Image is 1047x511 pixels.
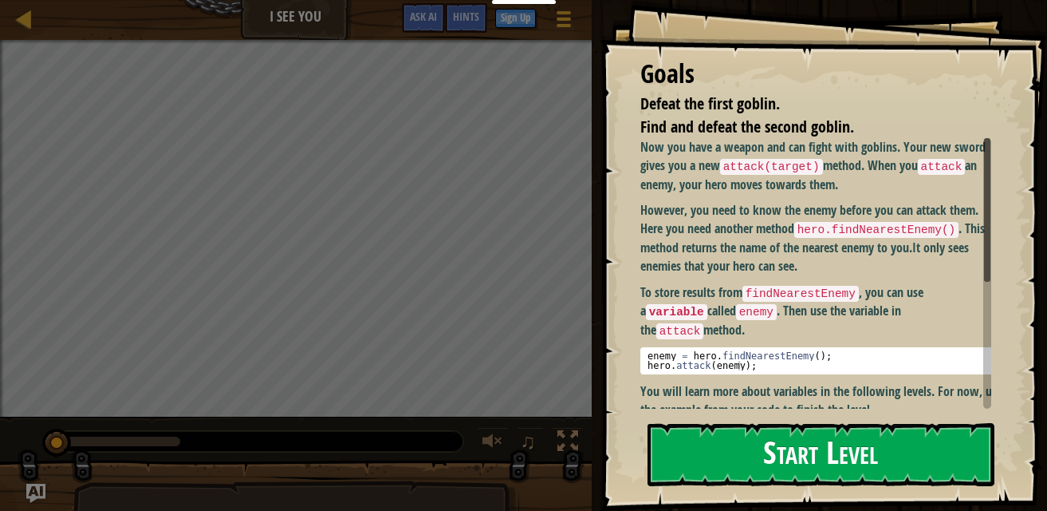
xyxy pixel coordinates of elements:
[640,201,1003,275] p: However, you need to know the enemy before you can attack them. Here you need another method . Th...
[640,283,1003,340] p: To store results from , you can use a called . Then use the variable in the method.
[26,484,45,503] button: Ask AI
[544,3,584,41] button: Show game menu
[410,9,437,24] span: Ask AI
[640,138,1003,193] p: Now you have a weapon and can fight with goblins. Your new sword gives you a new method. When you...
[620,116,987,139] li: Find and defeat the second goblin.
[640,239,969,275] strong: It only sees enemies that your hero can see.
[517,427,544,460] button: ♫
[640,56,991,93] div: Goals
[402,3,445,33] button: Ask AI
[742,286,859,302] code: findNearestEnemy
[552,427,584,460] button: Toggle fullscreen
[647,423,994,486] button: Start Level
[453,9,479,24] span: Hints
[640,93,780,114] span: Defeat the first goblin.
[620,93,987,116] li: Defeat the first goblin.
[736,304,777,320] code: enemy
[918,159,966,175] code: attack
[794,222,959,238] code: hero.findNearestEnemy()
[520,430,536,454] span: ♫
[656,323,704,339] code: attack
[640,382,1003,419] p: You will learn more about variables in the following levels. For now, use the example from your c...
[477,427,509,460] button: Adjust volume
[495,9,536,28] button: Sign Up
[646,304,707,320] code: variable
[640,116,854,137] span: Find and defeat the second goblin.
[720,159,823,175] code: attack(target)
